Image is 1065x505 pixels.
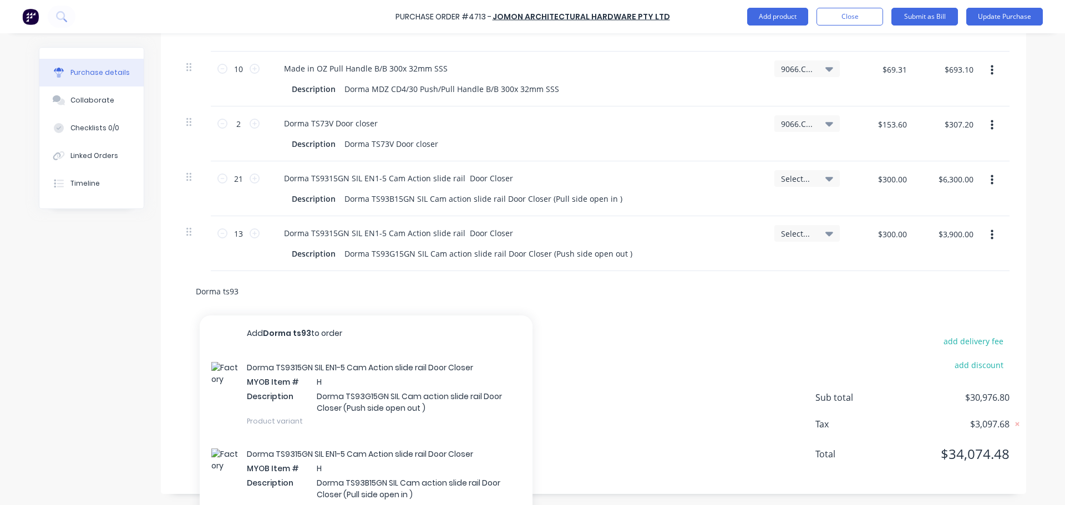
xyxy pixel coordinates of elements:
[395,11,491,23] div: Purchase Order #4713 -
[70,178,100,188] div: Timeline
[899,391,1010,404] span: $30,976.80
[937,334,1010,348] button: add delivery fee
[891,8,958,25] button: Submit as Bill
[287,191,340,207] div: Description
[39,86,144,114] button: Collaborate
[781,228,814,239] span: Select...
[275,170,522,186] div: Dorma TS9315GN SIL EN1-5 Cam Action slide rail Door Closer
[815,391,899,404] span: Sub total
[899,444,1010,464] span: $34,074.48
[70,123,119,133] div: Checklists 0/0
[816,8,883,25] button: Close
[195,280,417,302] input: Start typing to add a product...
[287,246,340,262] div: Description
[340,81,564,97] div: Dorma MDZ CD4/30 Push/Pull Handle B/B 300x 32mm SSS
[22,8,39,25] img: Factory
[70,68,130,78] div: Purchase details
[815,447,899,461] span: Total
[747,8,808,25] button: Add product
[275,60,457,76] div: Made in OZ Pull Handle B/B 300x 32mm SSS
[966,8,1043,25] button: Update Purchase
[781,173,814,185] span: Select...
[340,191,627,207] div: Dorma TS93B15GN SIL Cam action slide rail Door Closer (Pull side open in )
[781,63,814,75] span: 9066.C / [PERSON_NAME] Contract
[899,417,1010,431] span: $3,097.68
[340,136,443,152] div: Dorma TS73V Door closer
[39,142,144,170] button: Linked Orders
[287,136,340,152] div: Description
[287,81,340,97] div: Description
[70,95,114,105] div: Collaborate
[275,225,522,241] div: Dorma TS9315GN SIL EN1-5 Cam Action slide rail Door Closer
[39,114,144,142] button: Checklists 0/0
[200,315,532,351] button: AddDorma ts93to order
[275,115,387,131] div: Dorma TS73V Door closer
[70,151,118,161] div: Linked Orders
[781,118,814,130] span: 9066.C / [PERSON_NAME] Contract
[815,417,899,431] span: Tax
[39,170,144,197] button: Timeline
[948,358,1010,372] button: add discount
[493,11,670,22] a: Jomon Architectural Hardware Pty Ltd
[39,59,144,86] button: Purchase details
[340,246,637,262] div: Dorma TS93G15GN SIL Cam action slide rail Door Closer (Push side open out )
